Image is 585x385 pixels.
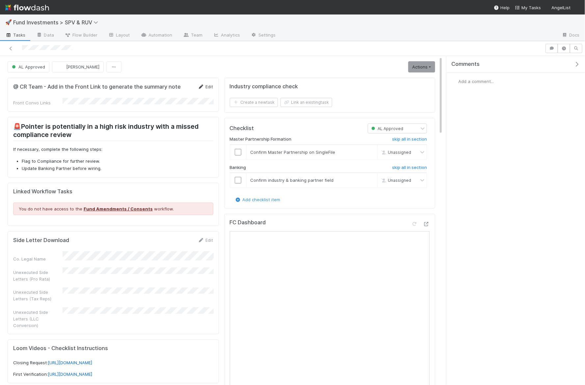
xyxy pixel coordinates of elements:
[52,61,104,72] button: [PERSON_NAME]
[13,237,69,244] h5: Side Letter Download
[392,165,427,170] h6: skip all in section
[380,178,411,183] span: Unassigned
[58,64,64,70] img: avatar_2de93f86-b6c7-4495-bfe2-fb093354a53c.png
[251,178,334,183] span: Confirm industry & banking partner field
[8,61,49,72] button: AL Approved
[515,4,541,11] a: My Tasks
[13,269,63,282] div: Unexecuted Side Letters (Pro Rata)
[208,30,245,41] a: Analytics
[84,206,153,211] a: Fund Amendments / Consents
[556,30,585,41] a: Docs
[65,32,97,38] span: Flow Builder
[515,5,541,10] span: My Tasks
[5,19,12,25] span: 🚀
[48,371,92,377] a: [URL][DOMAIN_NAME]
[13,146,213,153] p: If necessary, complete the following steps:
[5,32,26,38] span: Tasks
[198,84,213,89] a: Edit
[13,360,213,366] p: Closing Request:
[13,123,213,141] h2: 🚨Pointer is potentially in a high risk industry with a missed compliance review
[230,125,254,132] h5: Checklist
[198,237,213,243] a: Edit
[458,79,494,84] span: Add a comment...
[13,256,63,262] div: Co. Legal Name
[392,165,427,173] a: skip all in section
[392,137,427,145] a: skip all in section
[392,137,427,142] h6: skip all in section
[452,78,458,85] img: avatar_2de93f86-b6c7-4495-bfe2-fb093354a53c.png
[230,165,246,170] h6: Banking
[178,30,208,41] a: Team
[13,203,213,215] div: You do not have access to the workflow.
[551,5,571,10] span: AngelList
[230,219,266,226] h5: FC Dashboard
[280,98,332,107] button: Link an existingtask
[494,4,510,11] div: Help
[13,84,181,90] h5: @ CR Team - Add in the Front Link to generate the summary note
[573,5,580,11] img: avatar_2de93f86-b6c7-4495-bfe2-fb093354a53c.png
[13,289,63,302] div: Unexecuted Side Letters (Tax Reps)
[245,30,281,41] a: Settings
[59,30,103,41] a: Flow Builder
[230,137,292,142] h6: Master Partnership Formation
[13,309,63,329] div: Unexecuted Side Letters (LLC Conversion)
[235,197,280,202] a: Add checklist item
[66,64,99,69] span: [PERSON_NAME]
[13,345,213,352] h5: Loom Videos - Checklist Instructions
[380,150,411,154] span: Unassigned
[230,98,278,107] button: Create a newtask
[31,30,59,41] a: Data
[408,61,435,72] a: Actions
[13,99,63,106] div: Front Convo Links
[22,165,213,172] li: Update Banking Partner before wiring.
[13,188,213,195] h5: Linked Workflow Tasks
[103,30,135,41] a: Layout
[13,371,213,378] p: First Verification:
[451,61,480,68] span: Comments
[5,2,49,13] img: logo-inverted-e16ddd16eac7371096b0.svg
[13,19,101,26] span: Fund Investments > SPV & RUV
[22,158,213,165] li: Flag to Compliance for further review.
[11,64,45,69] span: AL Approved
[230,83,298,90] h5: Industry compliance check
[135,30,178,41] a: Automation
[370,126,403,131] span: AL Approved
[48,360,92,365] a: [URL][DOMAIN_NAME]
[251,150,335,155] span: Confirm Master Partnership on SingleFile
